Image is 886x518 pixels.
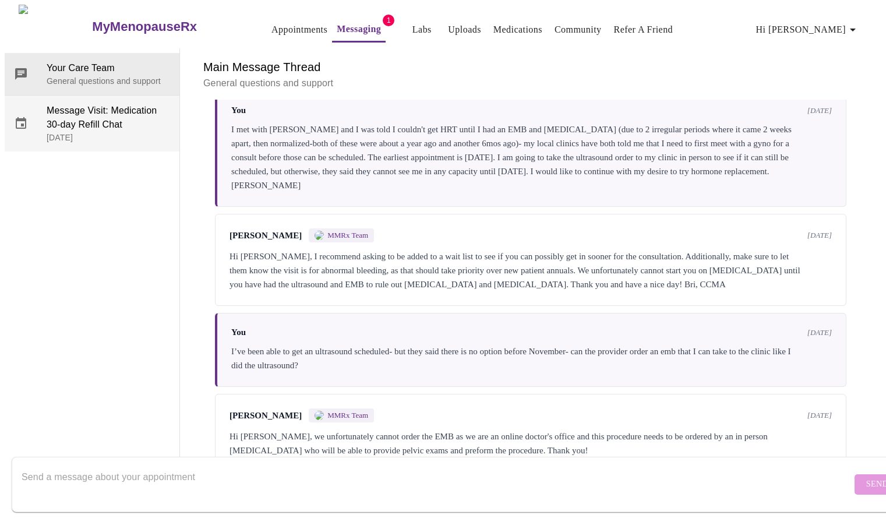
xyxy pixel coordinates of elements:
span: MMRx Team [327,411,368,420]
a: MyMenopauseRx [91,6,243,47]
div: Your Care TeamGeneral questions and support [5,53,179,95]
h6: Main Message Thread [203,58,858,76]
div: Hi [PERSON_NAME], we unfortunately cannot order the EMB as we are an online doctor's office and t... [230,429,832,457]
span: You [231,105,246,115]
span: Hi [PERSON_NAME] [756,22,860,38]
a: Uploads [448,22,481,38]
span: [DATE] [807,411,832,420]
span: [PERSON_NAME] [230,231,302,241]
span: Message Visit: Medication 30-day Refill Chat [47,104,170,132]
span: 1 [383,15,394,26]
a: Medications [493,22,542,38]
span: [DATE] [807,328,832,337]
a: Appointments [271,22,327,38]
button: Medications [489,18,547,41]
span: MMRx Team [327,231,368,240]
button: Appointments [267,18,332,41]
div: I’ve been able to get an ultrasound scheduled- but they said there is no option before November- ... [231,344,832,372]
p: General questions and support [203,76,858,90]
span: [PERSON_NAME] [230,411,302,421]
img: MMRX [315,231,324,240]
button: Hi [PERSON_NAME] [751,18,864,41]
button: Community [550,18,606,41]
button: Uploads [443,18,486,41]
a: Refer a Friend [614,22,673,38]
a: Messaging [337,21,381,37]
img: MMRX [315,411,324,420]
button: Labs [403,18,440,41]
div: Hi [PERSON_NAME], I recommend asking to be added to a wait list to see if you can possibly get in... [230,249,832,291]
div: I met with [PERSON_NAME] and I was told I couldn't get HRT until I had an EMB and [MEDICAL_DATA] ... [231,122,832,192]
span: Your Care Team [47,61,170,75]
a: Community [555,22,602,38]
div: Message Visit: Medication 30-day Refill Chat[DATE] [5,96,179,151]
span: [DATE] [807,231,832,240]
span: You [231,327,246,337]
p: General questions and support [47,75,170,87]
p: [DATE] [47,132,170,143]
textarea: Send a message about your appointment [22,466,852,503]
h3: MyMenopauseRx [92,19,197,34]
img: MyMenopauseRx Logo [19,5,91,48]
button: Refer a Friend [609,18,678,41]
span: [DATE] [807,106,832,115]
a: Labs [412,22,432,38]
button: Messaging [332,17,386,43]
